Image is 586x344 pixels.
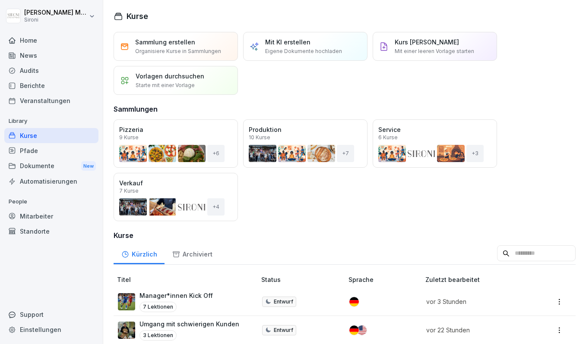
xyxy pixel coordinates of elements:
[165,242,220,264] a: Archiviert
[207,145,225,162] div: + 6
[119,178,232,188] p: Verkauf
[114,104,158,114] h3: Sammlungen
[4,158,98,174] div: Dokumente
[4,78,98,93] a: Berichte
[135,38,195,47] p: Sammlung erstellen
[81,161,96,171] div: New
[4,128,98,143] a: Kurse
[4,48,98,63] a: News
[4,143,98,158] a: Pfade
[4,93,98,108] a: Veranstaltungen
[466,145,484,162] div: + 3
[265,47,342,55] p: Eigene Dokumente hochladen
[24,9,87,16] p: [PERSON_NAME] Malec
[139,302,177,312] p: 7 Lektionen
[118,322,135,339] img: ibmq16c03v2u1873hyb2ubud.png
[274,298,293,306] p: Entwurf
[395,47,474,55] p: Mit einer leeren Vorlage starten
[378,135,398,140] p: 6 Kurse
[139,330,177,341] p: 3 Lektionen
[4,224,98,239] a: Standorte
[24,17,87,23] p: Sironi
[139,291,213,300] p: Manager*innen Kick Off
[243,119,367,168] a: Produktion10 Kurse+7
[4,322,98,337] a: Einstellungen
[349,297,359,306] img: de.svg
[4,209,98,224] a: Mitarbeiter
[136,72,204,81] p: Vorlagen durchsuchen
[119,135,139,140] p: 9 Kurse
[135,47,221,55] p: Organisiere Kurse in Sammlungen
[249,135,270,140] p: 10 Kurse
[139,319,239,328] p: Umgang mit schwierigen Kunden
[265,38,310,47] p: Mit KI erstellen
[261,275,345,284] p: Status
[117,275,258,284] p: Titel
[114,230,576,241] h3: Kurse
[4,307,98,322] div: Support
[357,325,367,335] img: us.svg
[4,158,98,174] a: DokumenteNew
[127,10,148,22] h1: Kurse
[349,325,359,335] img: de.svg
[373,119,497,168] a: Service6 Kurse+3
[118,293,135,310] img: djmyo9e9lvarpqz0q6xij6ca.png
[378,125,491,134] p: Service
[426,325,526,335] p: vor 22 Stunden
[114,173,238,221] a: Verkauf7 Kurse+4
[395,38,459,47] p: Kurs [PERSON_NAME]
[114,242,165,264] a: Kürzlich
[119,125,232,134] p: Pizzeria
[119,188,139,194] p: 7 Kurse
[337,145,354,162] div: + 7
[136,81,195,89] p: Starte mit einer Vorlage
[114,119,238,168] a: Pizzeria9 Kurse+6
[348,275,422,284] p: Sprache
[425,275,537,284] p: Zuletzt bearbeitet
[4,114,98,128] p: Library
[4,33,98,48] a: Home
[207,198,225,216] div: + 4
[274,326,293,334] p: Entwurf
[426,297,526,306] p: vor 3 Stunden
[249,125,362,134] p: Produktion
[4,174,98,189] a: Automatisierungen
[4,63,98,78] a: Audits
[4,195,98,209] p: People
